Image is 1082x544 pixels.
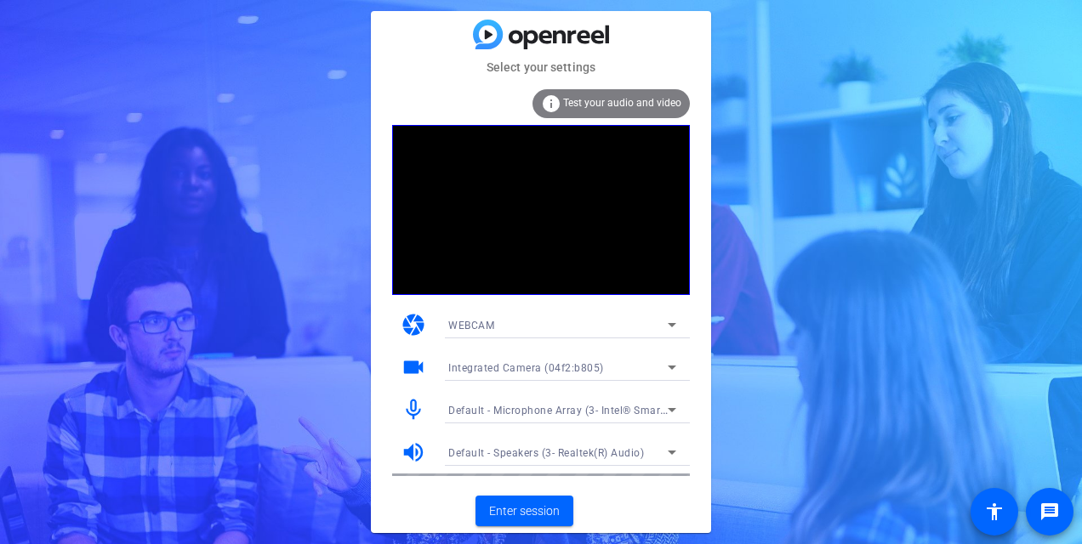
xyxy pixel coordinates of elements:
mat-icon: message [1039,501,1060,522]
mat-icon: accessibility [984,501,1005,522]
span: Integrated Camera (04f2:b805) [448,362,604,374]
span: Default - Microphone Array (3- Intel® Smart Sound Technology for Digital Microphones) [448,403,883,416]
mat-icon: info [541,93,561,114]
span: WEBCAM [448,320,494,331]
mat-icon: volume_up [401,439,426,465]
button: Enter session [476,496,573,526]
mat-card-subtitle: Select your settings [371,58,711,76]
img: blue-gradient.svg [473,20,609,49]
span: Enter session [489,502,560,520]
span: Test your audio and video [563,97,681,109]
mat-icon: videocam [401,354,426,380]
mat-icon: mic_none [401,397,426,422]
span: Default - Speakers (3- Realtek(R) Audio) [448,447,644,459]
mat-icon: camera [401,312,426,337]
